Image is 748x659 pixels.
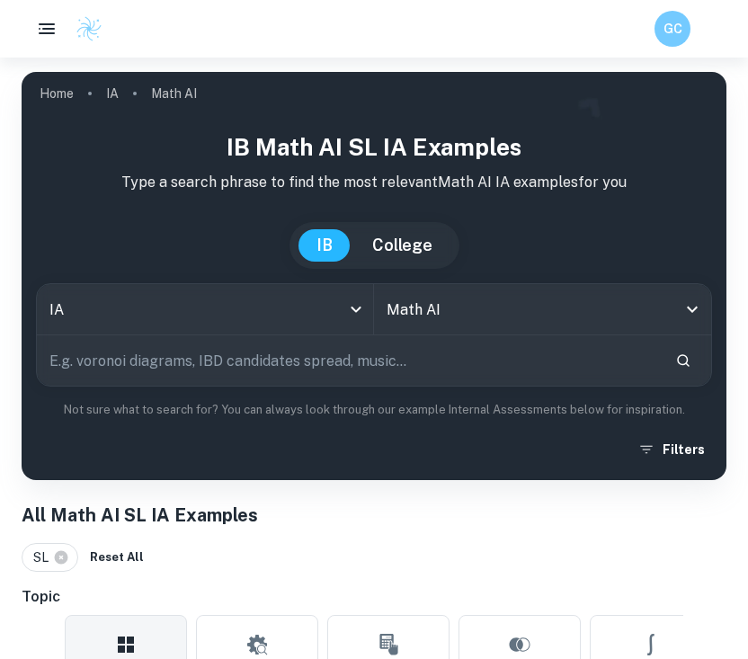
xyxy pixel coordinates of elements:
[37,284,373,334] div: IA
[680,297,705,322] button: Open
[76,15,102,42] img: Clastify logo
[634,433,712,466] button: Filters
[22,543,78,572] div: SL
[668,345,699,376] button: Search
[106,81,119,106] a: IA
[40,81,74,106] a: Home
[151,84,197,103] p: Math AI
[22,72,726,480] img: profile cover
[36,401,712,419] p: Not sure what to search for? You can always look through our example Internal Assessments below f...
[663,19,683,39] h6: GC
[654,11,690,47] button: GC
[85,544,148,571] button: Reset All
[36,172,712,193] p: Type a search phrase to find the most relevant Math AI IA examples for you
[33,548,57,567] span: SL
[298,229,351,262] button: IB
[22,502,726,529] h1: All Math AI SL IA Examples
[36,129,712,165] h1: IB Math AI SL IA examples
[65,15,102,42] a: Clastify logo
[22,586,726,608] h6: Topic
[354,229,450,262] button: College
[37,335,661,386] input: E.g. voronoi diagrams, IBD candidates spread, music...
